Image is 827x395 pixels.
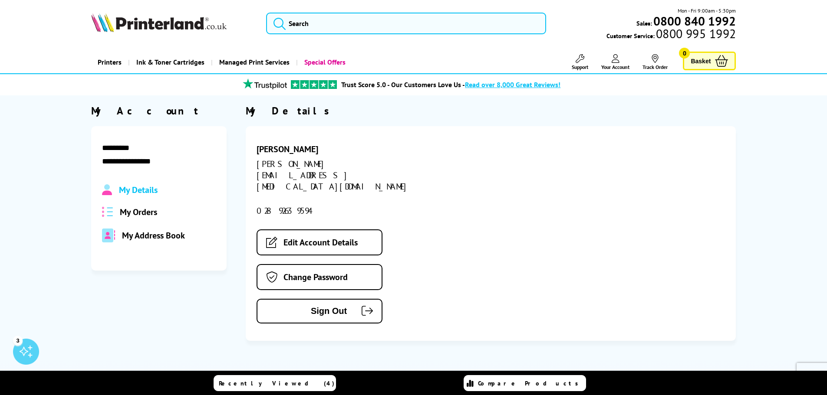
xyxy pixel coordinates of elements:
span: Compare Products [478,379,583,387]
span: Mon - Fri 9:00am - 5:30pm [678,7,736,15]
img: trustpilot rating [291,80,337,89]
div: [PERSON_NAME] [257,144,411,155]
a: Trust Score 5.0 - Our Customers Love Us -Read over 8,000 Great Reviews! [341,80,560,89]
a: Printerland Logo [91,13,256,34]
input: Search [266,13,546,34]
a: Recently Viewed (4) [214,375,336,391]
span: My Details [119,184,158,196]
img: Profile.svg [102,184,112,196]
a: Your Account [601,54,629,70]
img: trustpilot rating [239,78,291,89]
a: Ink & Toner Cartridges [128,51,211,73]
span: 0 [679,48,690,59]
a: Managed Print Services [211,51,296,73]
span: Read over 8,000 Great Reviews! [465,80,560,89]
span: Basket [691,55,711,67]
div: My Details [246,104,736,118]
span: Customer Service: [606,29,736,40]
h2: Why buy from us? [91,369,736,382]
span: Your Account [601,64,629,70]
img: address-book-duotone-solid.svg [102,229,115,242]
img: Printerland Logo [91,13,227,32]
a: Track Order [642,54,668,70]
a: Special Offers [296,51,352,73]
a: 0800 840 1992 [652,17,736,25]
div: 028 9263 9594 [257,205,411,216]
div: 3 [13,336,23,345]
span: Sales: [636,19,652,27]
span: 0800 995 1992 [655,29,736,38]
div: [PERSON_NAME][EMAIL_ADDRESS][MEDICAL_DATA][DOMAIN_NAME] [257,158,411,192]
a: Compare Products [464,375,586,391]
a: Basket 0 [683,52,736,70]
div: My Account [91,104,227,118]
span: My Address Book [122,230,185,241]
img: all-order.svg [102,207,113,217]
span: Sign Out [270,306,347,316]
a: Support [572,54,588,70]
button: Sign Out [257,299,382,323]
a: Change Password [257,264,382,290]
span: Ink & Toner Cartridges [136,51,204,73]
a: Printers [91,51,128,73]
span: Recently Viewed (4) [219,379,335,387]
span: Support [572,64,588,70]
span: My Orders [120,206,157,218]
a: Edit Account Details [257,229,382,255]
b: 0800 840 1992 [653,13,736,29]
